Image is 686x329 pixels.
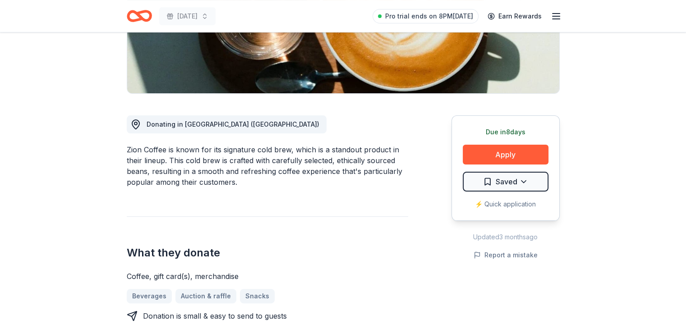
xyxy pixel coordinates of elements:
[127,5,152,27] a: Home
[147,120,319,128] span: Donating in [GEOGRAPHIC_DATA] ([GEOGRAPHIC_DATA])
[127,271,408,282] div: Coffee, gift card(s), merchandise
[482,8,547,24] a: Earn Rewards
[463,145,548,164] button: Apply
[159,7,216,25] button: [DATE]
[463,127,548,137] div: Due in 8 days
[240,289,275,303] a: Snacks
[496,176,517,187] span: Saved
[373,9,479,23] a: Pro trial ends on 8PM[DATE]
[474,250,538,260] button: Report a mistake
[127,289,172,303] a: Beverages
[127,246,408,260] h2: What they donate
[175,289,236,303] a: Auction & raffle
[463,172,548,192] button: Saved
[385,11,473,22] span: Pro trial ends on 8PM[DATE]
[451,232,560,242] div: Updated 3 months ago
[177,11,198,22] span: [DATE]
[127,144,408,187] div: Zion Coffee is known for its signature cold brew, which is a standout product in their lineup. Th...
[463,199,548,210] div: ⚡️ Quick application
[143,311,287,321] div: Donation is small & easy to send to guests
